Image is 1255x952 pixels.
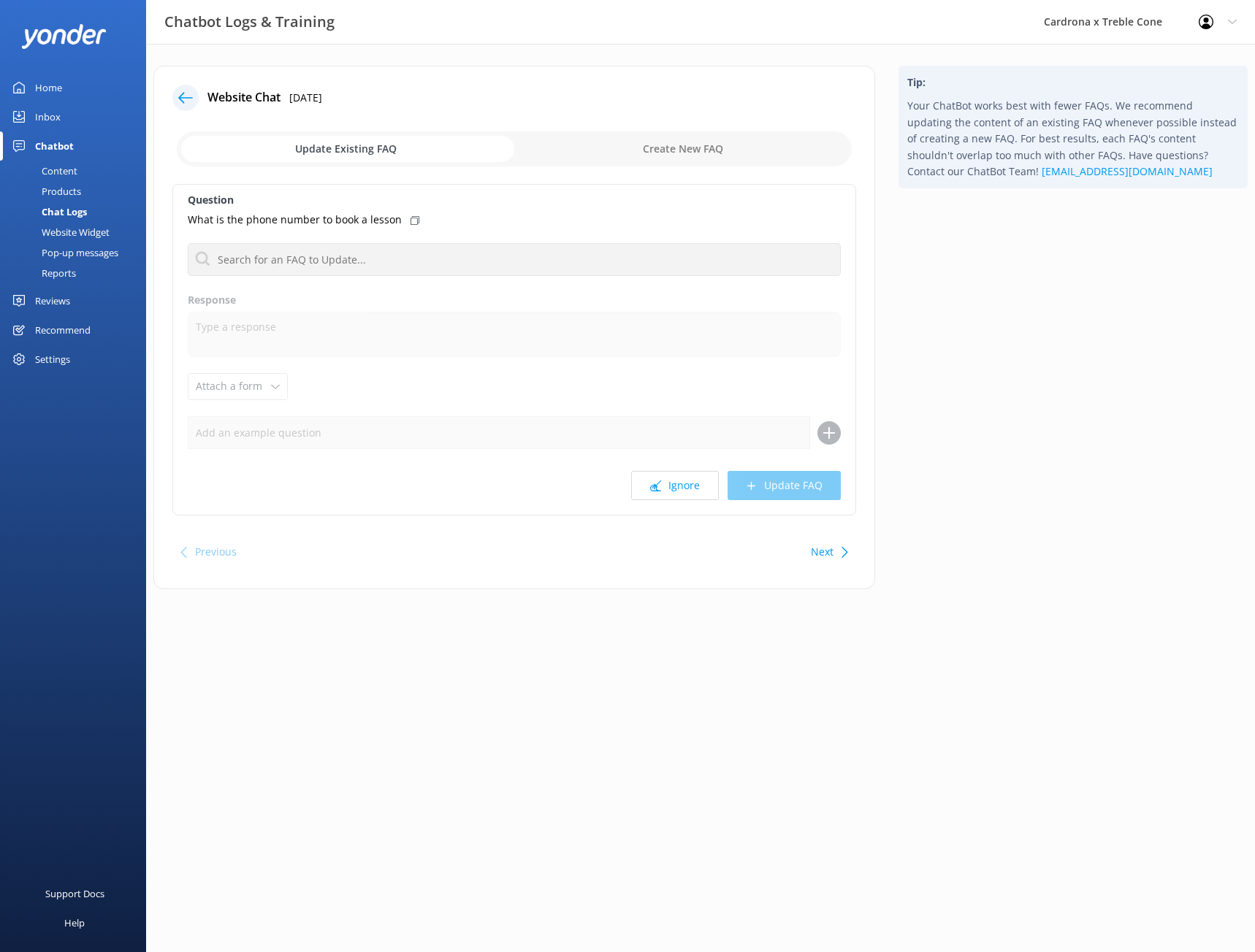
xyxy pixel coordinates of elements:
p: What is the phone number to book a lesson [188,212,402,228]
input: Search for an FAQ to Update... [188,243,841,276]
div: Support Docs [45,879,104,908]
a: Pop-up messages [9,242,146,263]
label: Response [188,292,841,308]
a: [EMAIL_ADDRESS][DOMAIN_NAME] [1042,164,1213,178]
p: Your ChatBot works best with fewer FAQs. We recommend updating the content of an existing FAQ whe... [907,98,1239,180]
a: Products [9,181,146,201]
div: Home [35,73,62,102]
h4: Tip: [907,74,1239,91]
p: [DATE] [289,90,322,106]
button: Ignore [631,471,719,500]
a: Reports [9,263,146,283]
div: Help [64,908,85,937]
button: Next [811,537,834,567]
a: Content [9,161,146,181]
div: Inbox [35,102,61,131]
div: Pop-up messages [9,242,118,263]
div: Reviews [35,286,70,315]
label: Question [188,192,841,208]
div: Products [9,181,81,201]
a: Website Widget [9,222,146,242]
div: Reports [9,263,76,283]
div: Content [9,161,77,181]
div: Chat Logs [9,201,87,222]
h4: Website Chat [207,88,281,107]
div: Settings [35,345,70,374]
img: yonder-white-logo.png [22,24,106,48]
h3: Chatbot Logs & Training [164,10,335,34]
div: Recommend [35,315,91,345]
input: Add an example question [188,416,810,449]
div: Chatbot [35,131,74,161]
a: Chat Logs [9,201,146,222]
div: Website Widget [9,222,110,242]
